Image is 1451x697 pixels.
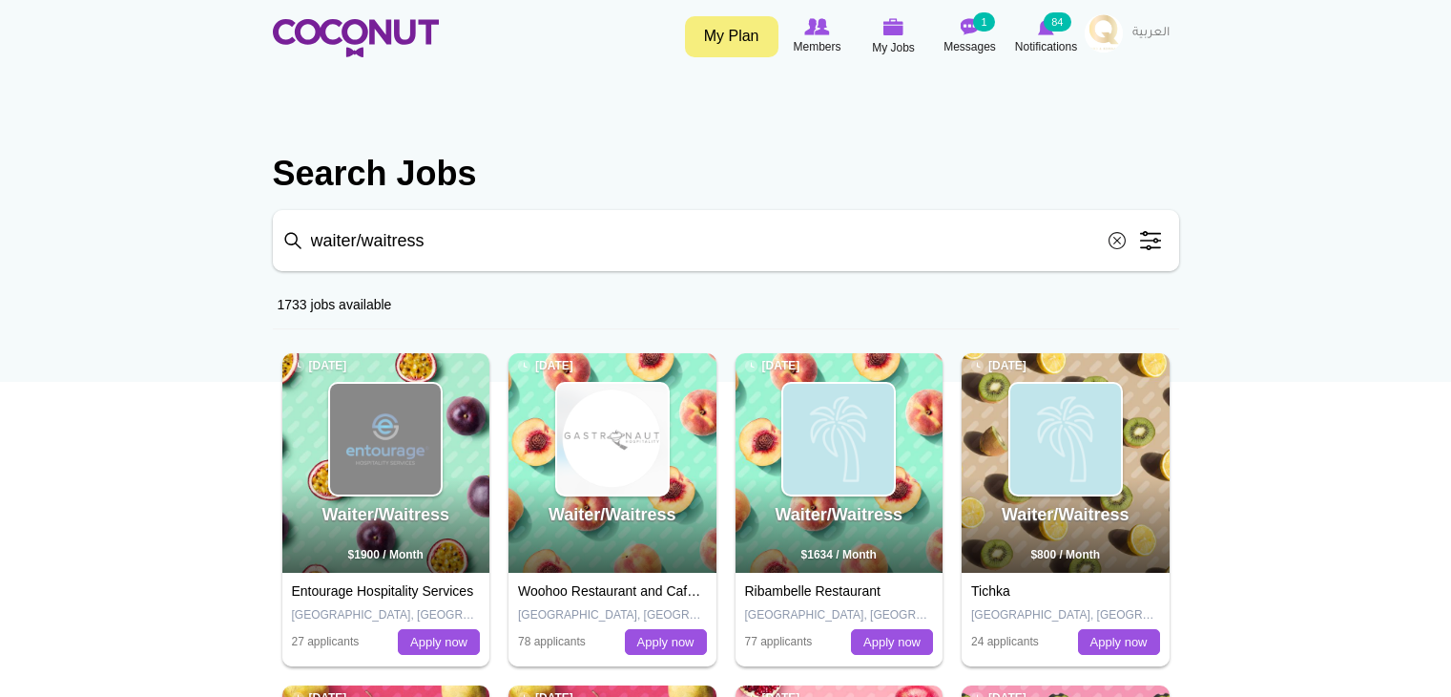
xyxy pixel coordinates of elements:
span: $1900 / Month [348,548,424,561]
p: [GEOGRAPHIC_DATA], [GEOGRAPHIC_DATA] [292,607,481,623]
small: 84 [1044,12,1070,32]
a: Waiter/Waitress [321,505,449,524]
a: My Jobs My Jobs [856,14,932,59]
span: [DATE] [745,358,800,374]
a: العربية [1123,14,1179,53]
a: Notifications Notifications 84 [1008,14,1085,58]
h2: Search Jobs [273,151,1179,197]
a: Apply now [1078,629,1160,656]
a: My Plan [685,16,778,57]
a: Browse Members Members [779,14,856,58]
img: Tichka [1010,384,1121,495]
span: $800 / Month [1030,548,1100,561]
a: Apply now [398,629,480,656]
a: Ribambelle Restaurant [745,583,881,599]
img: Notifications [1038,18,1054,35]
span: $1634 / Month [801,548,877,561]
span: Messages [943,37,996,56]
img: Home [273,19,439,57]
span: [DATE] [518,358,573,374]
span: [DATE] [292,358,347,374]
a: Tichka [971,583,1010,599]
span: Members [793,37,840,56]
img: Ribambelle [783,384,894,495]
div: 1733 jobs available [273,281,1179,329]
a: Waiter/Waitress [549,505,676,524]
span: My Jobs [872,38,915,57]
p: [GEOGRAPHIC_DATA], [GEOGRAPHIC_DATA] [971,607,1160,623]
span: 24 applicants [971,635,1039,648]
p: [GEOGRAPHIC_DATA], [GEOGRAPHIC_DATA] [518,607,707,623]
a: Apply now [625,629,707,656]
img: Messages [961,18,980,35]
img: My Jobs [883,18,904,35]
small: 1 [973,12,994,32]
span: 77 applicants [745,635,813,648]
img: Entourage Hospitality Services [330,384,441,495]
a: Entourage Hospitality Services [292,583,474,599]
a: Waiter/Waitress [1002,505,1130,524]
a: Apply now [851,629,933,656]
img: Gastronaut Hospitality [557,384,668,495]
a: Waiter/Waitress [775,505,902,524]
span: [DATE] [971,358,1026,374]
a: Messages Messages 1 [932,14,1008,58]
span: Notifications [1015,37,1077,56]
input: Job title or keyword [273,210,1179,271]
img: Browse Members [804,18,829,35]
p: [GEOGRAPHIC_DATA], [GEOGRAPHIC_DATA] [745,607,934,623]
span: 78 applicants [518,635,586,648]
a: Woohoo Restaurant and Cafe LLC, Mamabella Restaurant and Cafe LLC [518,583,950,599]
span: 27 applicants [292,635,360,648]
